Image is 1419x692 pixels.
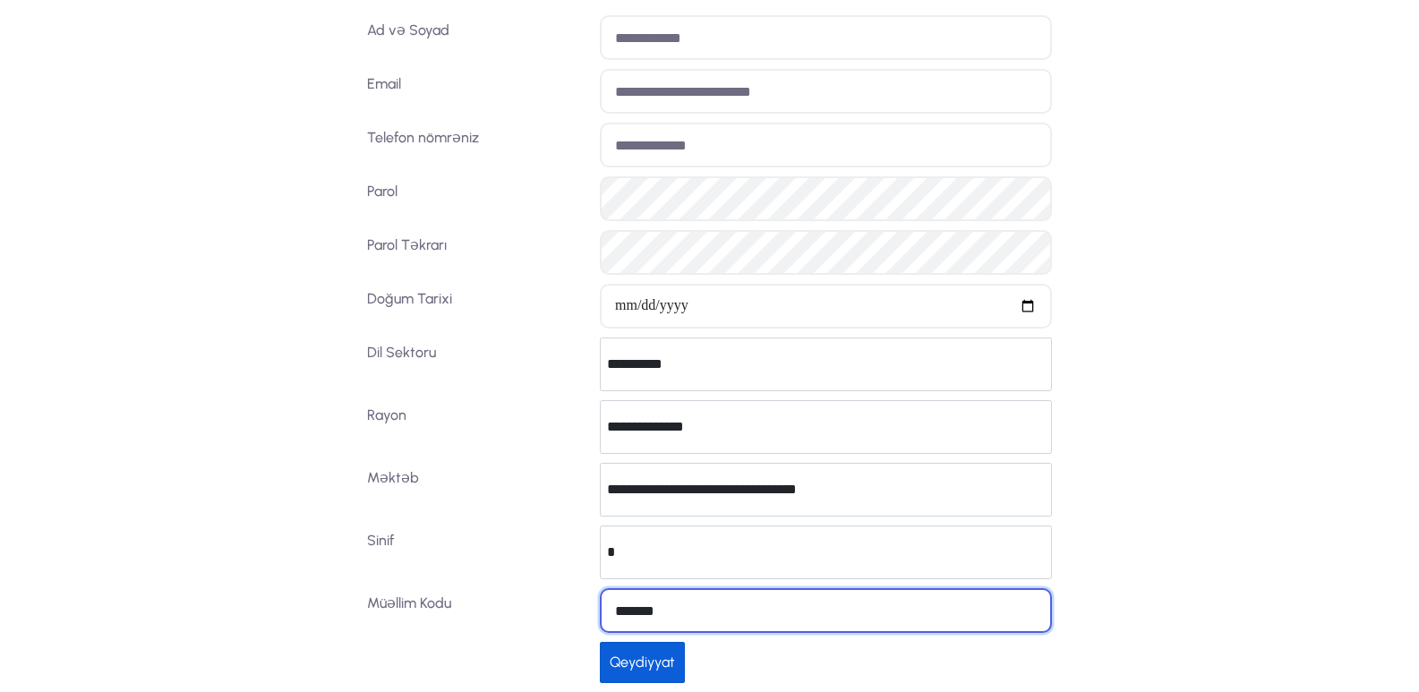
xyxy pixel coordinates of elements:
label: Doğum Tarixi [361,284,594,329]
button: Qeydiyyat [600,642,685,683]
label: Parol Təkrarı [361,230,594,275]
label: Müəllim Kodu [361,588,594,633]
label: Email [361,69,594,114]
label: Telefon nömrəniz [361,123,594,167]
label: Dil Sektoru [361,337,594,391]
label: Sinif [361,525,594,579]
label: Məktəb [361,463,594,517]
label: Parol [361,176,594,221]
label: Ad və Soyad [361,15,594,60]
label: Rayon [361,400,594,454]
